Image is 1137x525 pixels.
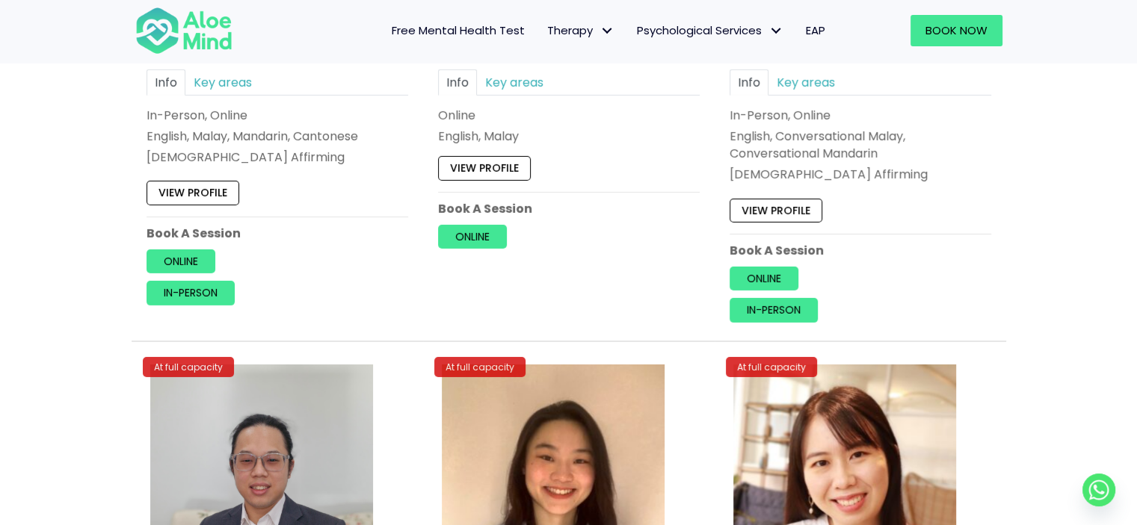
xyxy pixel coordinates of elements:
[730,298,818,322] a: In-person
[730,107,991,124] div: In-Person, Online
[597,20,618,42] span: Therapy: submenu
[392,22,525,38] span: Free Mental Health Test
[726,357,817,377] div: At full capacity
[438,128,700,145] p: English, Malay
[768,69,843,95] a: Key areas
[730,128,991,162] p: English, Conversational Malay, Conversational Mandarin
[730,198,822,222] a: View profile
[637,22,783,38] span: Psychological Services
[438,156,531,180] a: View profile
[626,15,795,46] a: Psychological ServicesPsychological Services: submenu
[147,149,408,166] div: [DEMOGRAPHIC_DATA] Affirming
[438,69,477,95] a: Info
[1082,473,1115,506] a: Whatsapp
[434,357,526,377] div: At full capacity
[185,69,260,95] a: Key areas
[147,128,408,145] p: English, Malay, Mandarin, Cantonese
[147,281,235,305] a: In-person
[438,107,700,124] div: Online
[438,199,700,217] p: Book A Session
[536,15,626,46] a: TherapyTherapy: submenu
[925,22,987,38] span: Book Now
[135,6,232,55] img: Aloe mind Logo
[806,22,825,38] span: EAP
[143,357,234,377] div: At full capacity
[730,242,991,259] p: Book A Session
[730,267,798,291] a: Online
[547,22,614,38] span: Therapy
[765,20,787,42] span: Psychological Services: submenu
[730,166,991,183] div: [DEMOGRAPHIC_DATA] Affirming
[380,15,536,46] a: Free Mental Health Test
[910,15,1002,46] a: Book Now
[795,15,836,46] a: EAP
[147,224,408,241] p: Book A Session
[477,69,552,95] a: Key areas
[147,107,408,124] div: In-Person, Online
[147,249,215,273] a: Online
[147,181,239,205] a: View profile
[438,224,507,248] a: Online
[147,69,185,95] a: Info
[252,15,836,46] nav: Menu
[730,69,768,95] a: Info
